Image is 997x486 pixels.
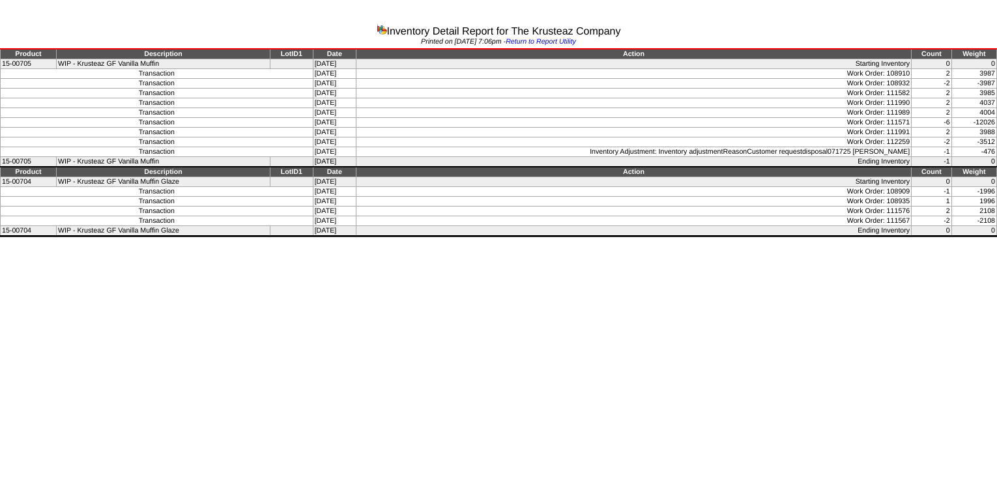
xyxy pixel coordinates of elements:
td: [DATE] [313,226,356,236]
td: Action [356,167,911,177]
td: WIP - Krusteaz GF Vanilla Muffin [56,59,270,69]
td: 0 [951,59,996,69]
td: [DATE] [313,157,356,167]
td: Ending Inventory [356,157,911,167]
td: [DATE] [313,128,356,137]
td: 2 [912,207,951,216]
td: -3987 [951,79,996,89]
td: Date [313,167,356,177]
td: [DATE] [313,108,356,118]
td: [DATE] [313,177,356,187]
td: Work Order: 111582 [356,89,911,98]
td: WIP - Krusteaz GF Vanilla Muffin [56,157,270,167]
td: [DATE] [313,89,356,98]
td: 0 [951,177,996,187]
td: Work Order: 111991 [356,128,911,137]
td: Transaction [1,128,313,137]
td: Product [1,49,57,59]
td: -6 [912,118,951,128]
td: Work Order: 112259 [356,137,911,147]
td: Work Order: 108909 [356,187,911,197]
td: Transaction [1,79,313,89]
td: -1996 [951,187,996,197]
td: 2 [912,98,951,108]
td: [DATE] [313,187,356,197]
td: 2108 [951,207,996,216]
td: Transaction [1,89,313,98]
td: Transaction [1,187,313,197]
td: Work Order: 111989 [356,108,911,118]
td: -2108 [951,216,996,226]
td: -12026 [951,118,996,128]
td: Weight [951,49,996,59]
td: 0 [951,157,996,167]
td: 3985 [951,89,996,98]
td: [DATE] [313,197,356,207]
td: 15-00705 [1,59,57,69]
td: [DATE] [313,137,356,147]
td: [DATE] [313,207,356,216]
td: 2 [912,89,951,98]
td: Transaction [1,207,313,216]
td: WIP - Krusteaz GF Vanilla Muffin Glaze [56,177,270,187]
td: -2 [912,216,951,226]
td: 1996 [951,197,996,207]
td: -476 [951,147,996,157]
td: 2 [912,69,951,79]
td: Work Order: 108935 [356,197,911,207]
td: [DATE] [313,69,356,79]
img: graph.gif [377,24,387,35]
td: Work Order: 111567 [356,216,911,226]
td: 0 [951,226,996,236]
td: [DATE] [313,59,356,69]
a: Return to Report Utility [506,38,576,46]
td: Work Order: 111990 [356,98,911,108]
td: [DATE] [313,216,356,226]
td: 2 [912,108,951,118]
td: Transaction [1,216,313,226]
td: Transaction [1,147,313,157]
td: 3988 [951,128,996,137]
td: Transaction [1,137,313,147]
td: Transaction [1,69,313,79]
td: Starting Inventory [356,177,911,187]
td: 1 [912,197,951,207]
td: Ending Inventory [356,226,911,236]
td: 4004 [951,108,996,118]
td: -1 [912,147,951,157]
td: Work Order: 111571 [356,118,911,128]
td: Count [912,167,951,177]
td: 0 [912,177,951,187]
td: 3987 [951,69,996,79]
td: Transaction [1,108,313,118]
td: Weight [951,167,996,177]
td: LotID1 [270,167,313,177]
td: Transaction [1,98,313,108]
td: [DATE] [313,118,356,128]
td: Product [1,167,57,177]
td: LotID1 [270,49,313,59]
td: Transaction [1,118,313,128]
td: Work Order: 108910 [356,69,911,79]
td: Work Order: 108932 [356,79,911,89]
td: WIP - Krusteaz GF Vanilla Muffin Glaze [56,226,270,236]
td: Description [56,167,270,177]
td: 15-00705 [1,157,57,167]
td: -1 [912,157,951,167]
td: Date [313,49,356,59]
td: Transaction [1,197,313,207]
td: 0 [912,226,951,236]
td: -1 [912,187,951,197]
td: [DATE] [313,79,356,89]
td: Inventory Adjustment: Inventory adjustmentReasonCustomer requestdisposal071725 [PERSON_NAME] [356,147,911,157]
td: [DATE] [313,98,356,108]
td: -3512 [951,137,996,147]
td: 4037 [951,98,996,108]
td: [DATE] [313,147,356,157]
td: Description [56,49,270,59]
td: Starting Inventory [356,59,911,69]
td: 2 [912,128,951,137]
td: 0 [912,59,951,69]
td: Count [912,49,951,59]
td: Work Order: 111576 [356,207,911,216]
